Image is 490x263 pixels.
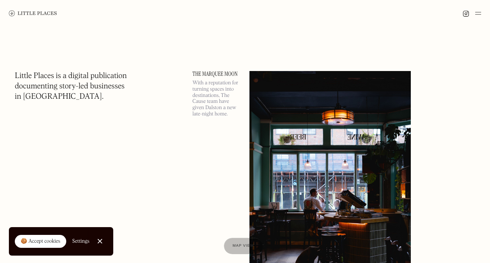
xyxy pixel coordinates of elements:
p: With a reputation for turning spaces into destinations, The Cause team have given Dalston a new l... [192,80,241,117]
div: Settings [72,239,90,244]
a: 🍪 Accept cookies [15,235,66,248]
h1: Little Places is a digital publication documenting story-led businesses in [GEOGRAPHIC_DATA]. [15,71,127,102]
a: Settings [72,233,90,250]
a: Close Cookie Popup [93,234,107,249]
span: Map view [233,244,254,248]
a: The Marquee Moon [192,71,241,77]
div: 🍪 Accept cookies [21,238,60,245]
a: Map view [224,238,263,254]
